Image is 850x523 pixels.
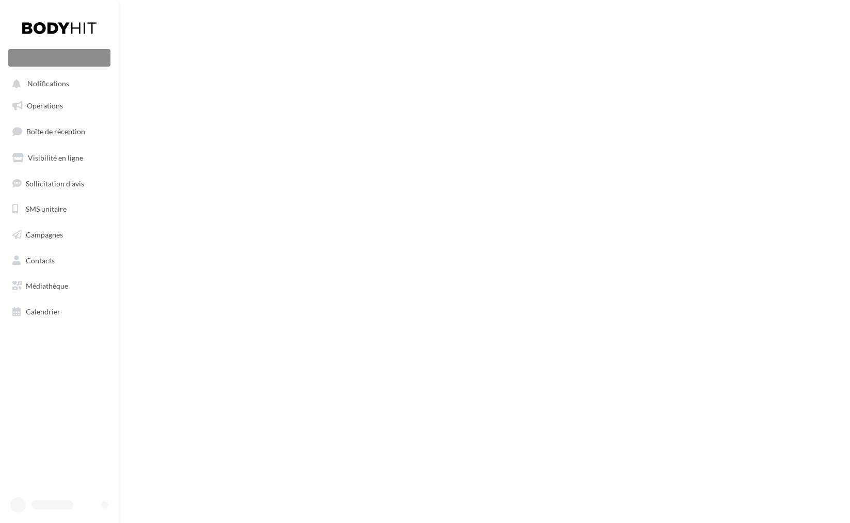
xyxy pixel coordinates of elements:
[6,147,113,169] a: Visibilité en ligne
[6,173,113,195] a: Sollicitation d'avis
[8,49,110,67] div: Nouvelle campagne
[28,153,83,162] span: Visibilité en ligne
[26,281,68,290] span: Médiathèque
[26,204,67,213] span: SMS unitaire
[6,120,113,142] a: Boîte de réception
[27,101,63,110] span: Opérations
[27,80,69,88] span: Notifications
[6,198,113,220] a: SMS unitaire
[26,230,63,239] span: Campagnes
[26,179,84,187] span: Sollicitation d'avis
[6,224,113,246] a: Campagnes
[26,127,85,136] span: Boîte de réception
[6,95,113,117] a: Opérations
[26,307,60,316] span: Calendrier
[6,250,113,272] a: Contacts
[6,301,113,323] a: Calendrier
[6,275,113,297] a: Médiathèque
[26,256,55,265] span: Contacts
